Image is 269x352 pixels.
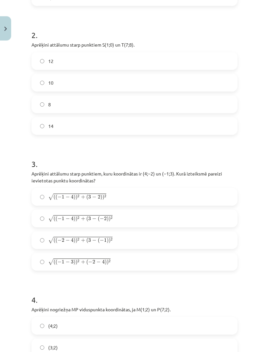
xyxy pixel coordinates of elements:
[66,239,70,243] span: −
[109,260,111,263] span: 2
[102,195,104,200] span: )
[71,217,73,221] span: 4
[40,103,44,107] input: 8
[77,195,79,198] span: 2
[88,260,93,264] span: −
[77,260,79,263] span: 2
[40,124,44,129] input: 14
[96,260,101,264] span: −
[31,284,238,304] h1: 4 .
[71,238,73,242] span: 4
[92,196,96,199] span: −
[48,323,58,330] span: (4;2)
[111,217,113,219] span: 2
[75,259,77,265] span: )
[81,196,85,199] span: +
[88,217,91,221] span: 3
[48,58,53,65] span: 12
[107,216,109,222] span: )
[62,238,64,242] span: 2
[66,260,70,264] span: −
[75,195,77,200] span: )
[71,260,73,264] span: 3
[100,217,104,221] span: −
[88,238,91,242] span: 3
[92,217,96,221] span: −
[107,259,109,265] span: )
[31,148,238,169] h1: 3 .
[57,196,62,199] span: −
[40,346,44,350] input: (3;2)
[73,195,75,200] span: )
[107,238,109,244] span: )
[48,194,53,200] span: √
[98,216,100,222] span: (
[105,259,107,265] span: )
[62,195,64,199] span: 1
[57,260,62,264] span: −
[40,59,44,64] input: 12
[73,259,75,265] span: )
[86,216,88,222] span: (
[104,238,107,242] span: 1
[55,259,57,265] span: (
[104,217,107,221] span: 2
[53,238,55,244] span: (
[81,260,85,264] span: +
[86,195,88,200] span: (
[53,259,55,265] span: (
[73,238,75,244] span: )
[40,81,44,85] input: 10
[55,238,57,244] span: (
[53,195,55,200] span: (
[77,217,79,219] span: 2
[98,238,100,244] span: (
[48,344,58,351] span: (3;2)
[100,195,102,200] span: )
[31,306,238,313] p: Aprēķini nogriežņa ﻿MP﻿ viduspunkta koordinātas, ja ﻿M(1;2) un ﻿P(7;2).
[81,239,85,243] span: +
[100,239,104,243] span: −
[77,238,79,241] span: 2
[81,217,85,221] span: +
[31,42,238,49] p: Aprēķini attālumu starp punktiem ﻿S(1;0)﻿ un ﻿T(7;8).
[98,195,100,199] span: 2
[31,171,238,184] p: Aprēķini attālumu starp punktiem, kuru koordinātas ir ﻿(4;−2) un ﻿(−1;3)﻿. Kurā izteiksmē pareizi...
[86,238,88,244] span: (
[48,259,53,265] span: √
[62,260,64,264] span: 1
[86,259,88,265] span: (
[71,195,73,199] span: 4
[66,196,70,199] span: −
[75,216,77,222] span: )
[75,238,77,244] span: )
[62,217,64,221] span: 1
[31,19,238,40] h1: 2 .
[57,239,62,243] span: −
[55,195,57,200] span: (
[48,216,53,222] span: √
[109,216,111,222] span: )
[48,80,53,87] span: 10
[4,27,7,31] img: icon-close-lesson-0947bae3869378f0d4975bcd49f059093ad1ed9edebbc8119c70593378902aed.svg
[73,216,75,222] span: )
[48,237,53,244] span: √
[55,216,57,222] span: (
[111,238,113,241] span: 2
[92,239,96,243] span: −
[102,260,105,264] span: 4
[57,217,62,221] span: −
[104,195,106,198] span: 2
[48,101,51,108] span: 8
[53,216,55,222] span: (
[66,217,70,221] span: −
[40,324,44,328] input: (4;2)
[88,195,91,199] span: 3
[93,260,95,264] span: 2
[109,238,111,244] span: )
[48,123,53,130] span: 14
